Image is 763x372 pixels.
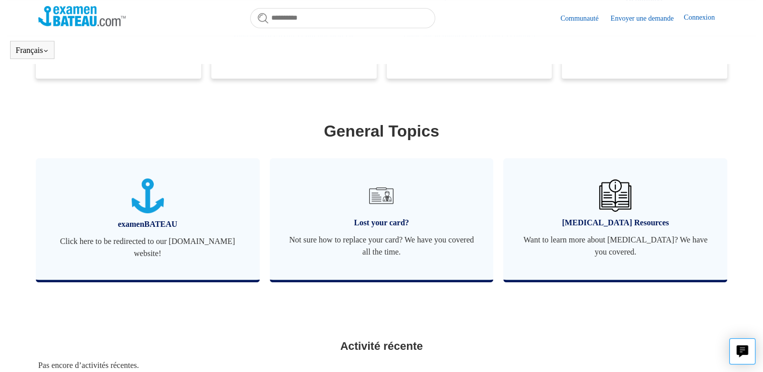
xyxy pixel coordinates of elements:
[16,46,49,55] button: Français
[38,338,725,354] h2: Activité récente
[729,338,755,364] button: Live chat
[560,13,608,24] a: Communauté
[270,158,494,280] a: Lost your card? Not sure how to replace your card? We have you covered all the time.
[599,179,631,212] img: 01JHREV2E6NG3DHE8VTG8QH796
[611,13,684,24] a: Envoyer une demande
[51,235,245,260] span: Click here to be redirected to our [DOMAIN_NAME] website!
[51,218,245,230] span: examenBATEAU
[503,158,727,280] a: [MEDICAL_DATA] Resources Want to learn more about [MEDICAL_DATA]? We have you covered.
[250,8,435,28] input: Search
[365,179,397,212] img: 01JRG6G4NA4NJ1BVG8MJM761YH
[38,359,725,371] div: Pas encore d’activités récentes.
[285,217,479,229] span: Lost your card?
[38,6,126,26] img: Page d’accueil du Centre d’aide Examen Bateau
[518,217,712,229] span: [MEDICAL_DATA] Resources
[285,234,479,258] span: Not sure how to replace your card? We have you covered all the time.
[36,158,260,280] a: examenBATEAU Click here to be redirected to our [DOMAIN_NAME] website!
[518,234,712,258] span: Want to learn more about [MEDICAL_DATA]? We have you covered.
[132,178,164,213] img: 01JTNN85WSQ5FQ6HNXPDSZ7SRA
[684,12,725,24] a: Connexion
[38,119,725,143] h1: General Topics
